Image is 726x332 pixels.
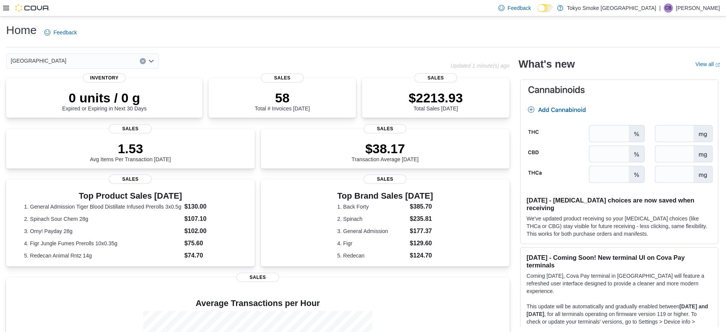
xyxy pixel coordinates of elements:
[140,58,146,64] button: Clear input
[15,4,50,12] img: Cova
[527,303,708,317] strong: [DATE] and [DATE]
[410,214,433,223] dd: $235.81
[527,196,712,212] h3: [DATE] - [MEDICAL_DATA] choices are now saved when receiving
[337,215,407,223] dt: 2. Spinach
[352,141,419,156] p: $38.17
[24,203,181,211] dt: 1. General Admission Tiger Blood Distillate Infused Prerolls 3x0.5g
[184,227,237,236] dd: $102.00
[184,239,237,248] dd: $75.60
[53,29,77,36] span: Feedback
[90,141,171,156] p: 1.53
[12,299,503,308] h4: Average Transactions per Hour
[527,215,712,238] p: We've updated product receiving so your [MEDICAL_DATA] choices (like THCa or CBG) stay visible fo...
[659,3,661,13] p: |
[410,251,433,260] dd: $124.70
[527,254,712,269] h3: [DATE] - Coming Soon! New terminal UI on Cova Pay terminals
[695,61,720,67] a: View allExternal link
[508,4,531,12] span: Feedback
[364,175,406,184] span: Sales
[255,90,310,112] div: Total # Invoices [DATE]
[41,25,80,40] a: Feedback
[109,124,152,133] span: Sales
[337,227,407,235] dt: 3. General Admission
[109,175,152,184] span: Sales
[184,202,237,211] dd: $130.00
[337,252,407,259] dt: 5. Redecan
[409,90,463,112] div: Total Sales [DATE]
[352,141,419,162] div: Transaction Average [DATE]
[337,240,407,247] dt: 4. Figr
[62,90,147,105] p: 0 units / 0 g
[537,4,553,12] input: Dark Mode
[236,273,279,282] span: Sales
[11,56,66,65] span: [GEOGRAPHIC_DATA]
[410,239,433,248] dd: $129.60
[410,227,433,236] dd: $177.37
[24,252,181,259] dt: 5. Redecan Animal Rntz 14g
[414,73,457,83] span: Sales
[24,227,181,235] dt: 3. Omy! Payday 28g
[410,202,433,211] dd: $385.70
[527,272,712,295] p: Coming [DATE], Cova Pay terminal in [GEOGRAPHIC_DATA] will feature a refreshed user interface des...
[184,214,237,223] dd: $107.10
[24,240,181,247] dt: 4. Figr Jungle Fumes Prerolls 10x0.35g
[337,191,433,201] h3: Top Brand Sales [DATE]
[676,3,720,13] p: [PERSON_NAME]
[664,3,673,13] div: Codi Baechler
[537,12,538,13] span: Dark Mode
[24,215,181,223] dt: 2. Spinach Sour Chem 28g
[261,73,304,83] span: Sales
[495,0,534,16] a: Feedback
[715,63,720,67] svg: External link
[184,251,237,260] dd: $74.70
[24,191,237,201] h3: Top Product Sales [DATE]
[364,124,406,133] span: Sales
[83,73,126,83] span: Inventory
[567,3,656,13] p: Tokyo Smoke [GEOGRAPHIC_DATA]
[337,203,407,211] dt: 1. Back Forty
[255,90,310,105] p: 58
[451,63,509,69] p: Updated 1 minute(s) ago
[519,58,575,70] h2: What's new
[6,23,37,38] h1: Home
[409,90,463,105] p: $2213.93
[148,58,154,64] button: Open list of options
[90,141,171,162] div: Avg Items Per Transaction [DATE]
[665,3,672,13] span: CB
[62,90,147,112] div: Expired or Expiring in Next 30 Days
